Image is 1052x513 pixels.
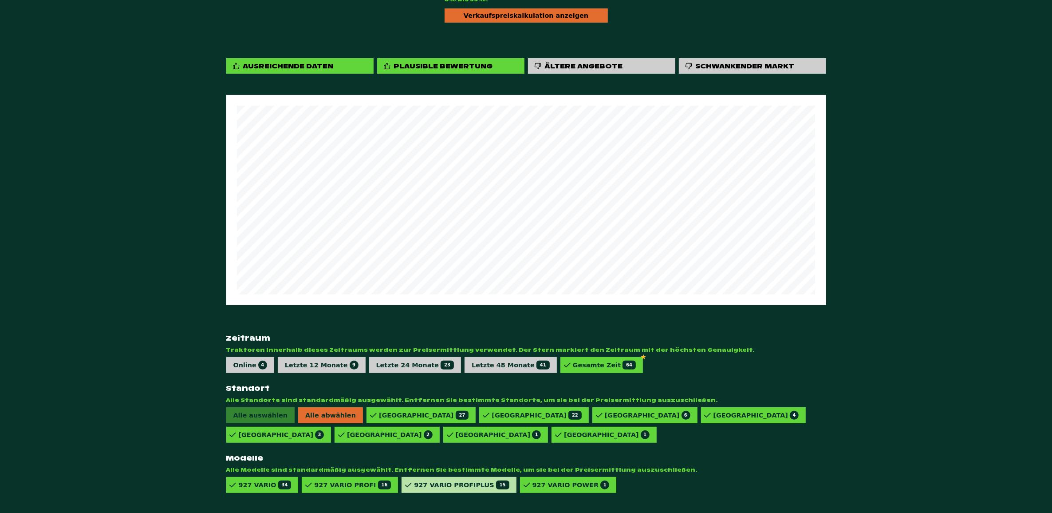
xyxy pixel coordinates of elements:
div: [GEOGRAPHIC_DATA] [605,411,690,420]
div: 927 VARIO PROFIPLUS [414,481,509,489]
span: 15 [496,481,509,489]
div: Ältere Angebote [545,62,623,70]
div: Letzte 12 Monate [285,361,359,370]
span: 3 [315,430,324,439]
div: [GEOGRAPHIC_DATA] [347,430,433,439]
span: 1 [641,430,650,439]
span: 64 [623,361,636,370]
span: 1 [600,481,609,489]
span: Alle Standorte sind standardmäßig ausgewählt. Entfernen Sie bestimmte Standorte, um sie bei der P... [226,397,826,404]
span: 2 [424,430,433,439]
div: Ausreichende Daten [243,62,334,70]
div: Plausible Bewertung [394,62,493,70]
div: Ältere Angebote [528,58,675,74]
div: Schwankender Markt [679,58,826,74]
div: 927 VARIO POWER [532,481,610,489]
span: 41 [536,361,550,370]
div: [GEOGRAPHIC_DATA] [379,411,469,420]
div: 927 VARIO PROFI [314,481,391,489]
span: 9 [350,361,359,370]
span: Alle auswählen [226,407,295,423]
span: 34 [278,481,292,489]
div: Letzte 24 Monate [376,361,454,370]
div: [GEOGRAPHIC_DATA] [564,430,650,439]
div: [GEOGRAPHIC_DATA] [492,411,581,420]
span: 6 [682,411,690,420]
div: Schwankender Markt [696,62,795,70]
div: Plausible Bewertung [377,58,524,74]
div: Verkaufspreiskalkulation anzeigen [445,8,608,23]
strong: Zeitraum [226,334,826,343]
span: Alle abwählen [298,407,363,423]
div: [GEOGRAPHIC_DATA] [713,411,799,420]
div: Letzte 48 Monate [472,361,550,370]
span: 4 [790,411,799,420]
span: 22 [568,411,582,420]
strong: Standort [226,384,826,393]
span: 4 [258,361,267,370]
div: Ausreichende Daten [226,58,374,74]
div: 927 VARIO [239,481,292,489]
span: 23 [441,361,454,370]
div: Online [233,361,267,370]
span: 1 [532,430,541,439]
span: Alle Modelle sind standardmäßig ausgewählt. Entfernen Sie bestimmte Modelle, um sie bei der Preis... [226,466,826,473]
span: Traktoren innerhalb dieses Zeitraums werden zur Preisermittlung verwendet. Der Stern markiert den... [226,346,826,354]
div: [GEOGRAPHIC_DATA] [456,430,541,439]
span: 27 [456,411,469,420]
div: [GEOGRAPHIC_DATA] [239,430,324,439]
span: 16 [378,481,391,489]
strong: Modelle [226,453,826,463]
div: Gesamte Zeit [573,361,636,370]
